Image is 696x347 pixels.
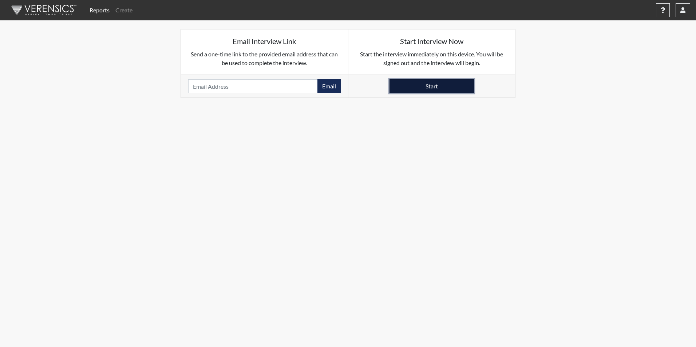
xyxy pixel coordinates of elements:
a: Reports [87,3,112,17]
button: Email [317,79,341,93]
p: Send a one-time link to the provided email address that can be used to complete the interview. [188,50,341,67]
input: Email Address [188,79,318,93]
h5: Start Interview Now [356,37,508,45]
h5: Email Interview Link [188,37,341,45]
button: Start [389,79,474,93]
p: Start the interview immediately on this device. You will be signed out and the interview will begin. [356,50,508,67]
a: Create [112,3,135,17]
